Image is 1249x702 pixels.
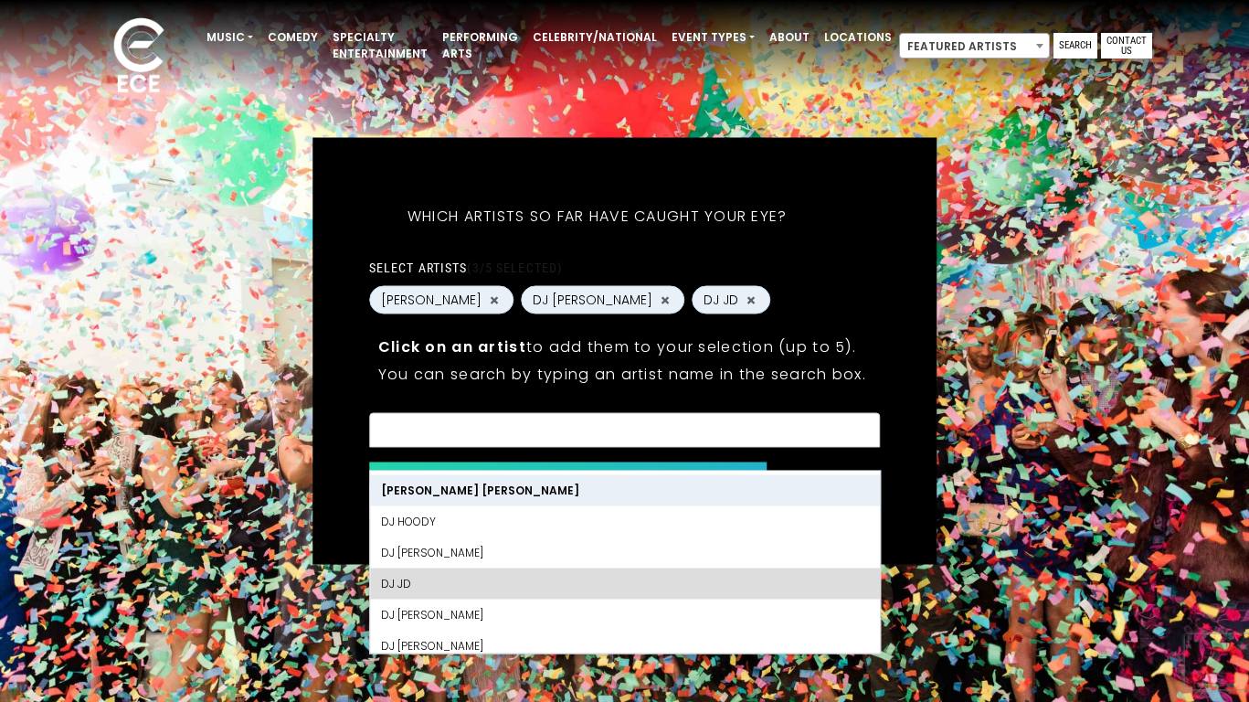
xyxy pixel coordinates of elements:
[744,292,758,308] button: Remove DJ JD
[664,22,762,53] a: Event Types
[487,292,502,308] button: Remove DJ Blanco
[325,22,435,69] a: Specialty Entertainment
[899,33,1050,58] span: Featured Artists
[260,22,325,53] a: Comedy
[762,22,817,53] a: About
[199,22,260,53] a: Music
[381,425,869,441] textarea: Search
[369,184,826,250] h5: Which artists so far have caught your eye?
[369,260,562,276] label: Select artists
[370,600,880,631] li: DJ [PERSON_NAME]
[467,261,562,275] span: (3/5 selected)
[533,291,652,310] span: DJ [PERSON_NAME]
[370,537,880,569] li: DJ [PERSON_NAME]
[378,336,526,357] strong: Click on an artist
[817,22,899,53] a: Locations
[370,631,880,662] li: DJ [PERSON_NAME]
[378,363,872,386] p: You can search by typing an artist name in the search box.
[658,292,672,308] button: Remove DJ Blaze
[370,569,880,600] li: DJ JD
[1101,33,1152,58] a: Contact Us
[378,335,872,358] p: to add them to your selection (up to 5).
[1053,33,1097,58] a: Search
[704,291,738,310] span: DJ JD
[370,506,880,537] li: DJ Hoody
[381,291,482,310] span: [PERSON_NAME]
[900,34,1049,59] span: Featured Artists
[93,13,185,101] img: ece_new_logo_whitev2-1.png
[370,475,880,506] li: [PERSON_NAME] [PERSON_NAME]
[435,22,525,69] a: Performing Arts
[525,22,664,53] a: Celebrity/National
